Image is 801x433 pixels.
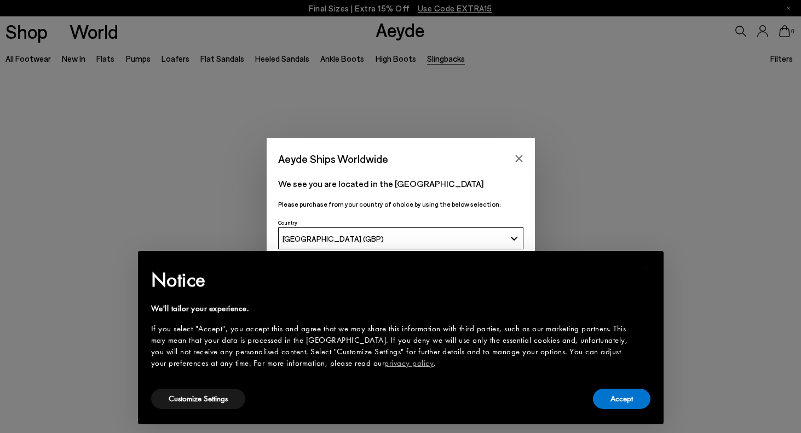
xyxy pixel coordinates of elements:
a: privacy policy [384,358,434,368]
div: If you select "Accept", you accept this and agree that we may share this information with third p... [151,323,633,369]
button: Customize Settings [151,389,245,409]
span: × [642,259,649,276]
span: Aeyde Ships Worldwide [278,149,388,168]
button: Accept [593,389,650,409]
button: Close this notice [633,254,659,280]
span: [GEOGRAPHIC_DATA] (GBP) [283,234,384,243]
button: Close [511,150,527,167]
p: We see you are located in the [GEOGRAPHIC_DATA] [278,177,523,190]
p: Please purchase from your country of choice by using the below selection: [278,199,523,209]
h2: Notice [151,266,633,294]
span: Country [278,219,297,226]
div: We'll tailor your experience. [151,303,633,314]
